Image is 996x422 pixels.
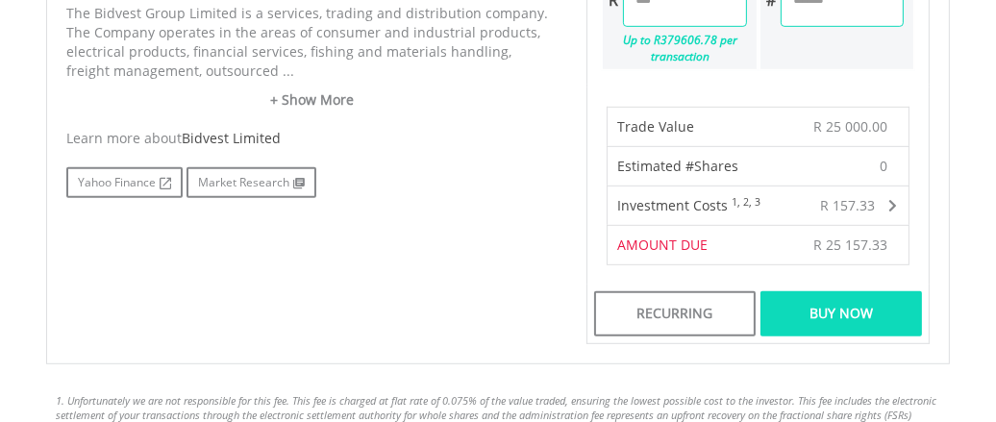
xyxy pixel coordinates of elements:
span: Bidvest Limited [182,129,281,147]
span: 0 [880,157,887,176]
span: R 157.33 [820,196,875,214]
span: AMOUNT DUE [617,236,708,254]
div: Up to R379606.78 per transaction [603,27,746,69]
div: Recurring [594,291,756,335]
p: The Bidvest Group Limited is a services, trading and distribution company. The Company operates i... [66,4,558,81]
a: Yahoo Finance [66,167,183,198]
sup: 1, 2, 3 [732,195,760,209]
div: Learn more about [66,129,558,148]
span: R 25 000.00 [813,117,887,136]
span: Investment Costs [617,196,728,214]
span: R 25 157.33 [813,236,887,254]
a: + Show More [66,90,558,110]
a: Market Research [187,167,316,198]
span: Estimated #Shares [617,157,738,175]
div: Buy Now [760,291,922,335]
span: Trade Value [617,117,694,136]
